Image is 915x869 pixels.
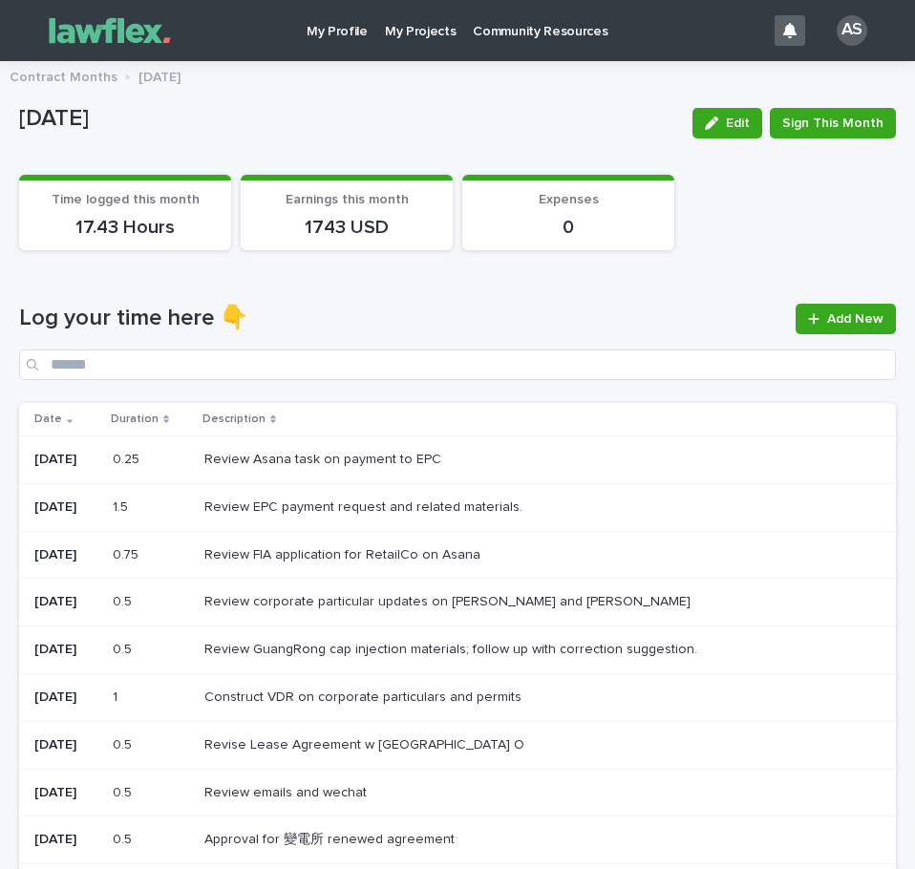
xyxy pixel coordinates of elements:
[726,117,750,130] span: Edit
[19,579,896,626] tr: [DATE]0.50.5 Review corporate particular updates on [PERSON_NAME] and [PERSON_NAME]Review corpora...
[204,496,526,516] p: Review EPC payment request and related materials.
[31,216,220,239] p: 17.43 Hours
[34,689,97,706] p: [DATE]
[34,642,97,658] p: [DATE]
[113,448,143,468] p: 0.25
[34,547,97,563] p: [DATE]
[19,721,896,769] tr: [DATE]0.50.5 Revise Lease Agreement w [GEOGRAPHIC_DATA] ORevise Lease Agreement w [GEOGRAPHIC_DAT...
[782,114,883,133] span: Sign This Month
[19,769,896,816] tr: [DATE]0.50.5 Review emails and wechatReview emails and wechat
[204,781,371,801] p: Review emails and wechat
[204,733,528,753] p: Revise Lease Agreement w [GEOGRAPHIC_DATA] O
[113,638,136,658] p: 0.5
[19,483,896,531] tr: [DATE]1.51.5 Review EPC payment request and related materials.Review EPC payment request and rela...
[19,531,896,579] tr: [DATE]0.750.75 Review FIA application for RetailCo on AsanaReview FIA application for RetailCo on...
[204,686,525,706] p: Construct VDR on corporate particulars and permits
[34,832,97,848] p: [DATE]
[34,737,97,753] p: [DATE]
[34,452,97,468] p: [DATE]
[827,312,883,326] span: Add New
[113,686,121,706] p: 1
[19,350,896,380] input: Search
[692,108,762,138] button: Edit
[138,65,181,86] p: [DATE]
[10,65,117,86] p: Contract Months
[204,828,458,848] p: Approval for 變電所 renewed agreement
[252,216,441,239] p: 1743 USD
[113,781,136,801] p: 0.5
[204,543,484,563] p: Review FIA application for RetailCo on Asana
[34,409,62,430] p: Date
[204,638,701,658] p: Review GuangRong cap injection materials; follow up with correction suggestion.
[770,108,896,138] button: Sign This Month
[474,216,663,239] p: 0
[111,409,159,430] p: Duration
[113,496,132,516] p: 1.5
[52,193,200,206] span: Time logged this month
[286,193,409,206] span: Earnings this month
[19,435,896,483] tr: [DATE]0.250.25 Review Asana task on payment to EPCReview Asana task on payment to EPC
[19,105,677,133] p: [DATE]
[204,448,445,468] p: Review Asana task on payment to EPC
[34,594,97,610] p: [DATE]
[113,543,142,563] p: 0.75
[539,193,599,206] span: Expenses
[113,828,136,848] p: 0.5
[19,673,896,721] tr: [DATE]11 Construct VDR on corporate particulars and permitsConstruct VDR on corporate particulars...
[19,816,896,864] tr: [DATE]0.50.5 Approval for 變電所 renewed agreementApproval for 變電所 renewed agreement
[19,305,784,332] h1: Log your time here 👇
[204,590,694,610] p: Review corporate particular updates on [PERSON_NAME] and [PERSON_NAME]
[113,733,136,753] p: 0.5
[113,590,136,610] p: 0.5
[38,11,181,50] img: Gnvw4qrBSHOAfo8VMhG6
[34,785,97,801] p: [DATE]
[34,499,97,516] p: [DATE]
[202,409,266,430] p: Description
[837,15,867,46] div: AS
[19,626,896,674] tr: [DATE]0.50.5 Review GuangRong cap injection materials; follow up with correction suggestion.Revie...
[796,304,896,334] a: Add New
